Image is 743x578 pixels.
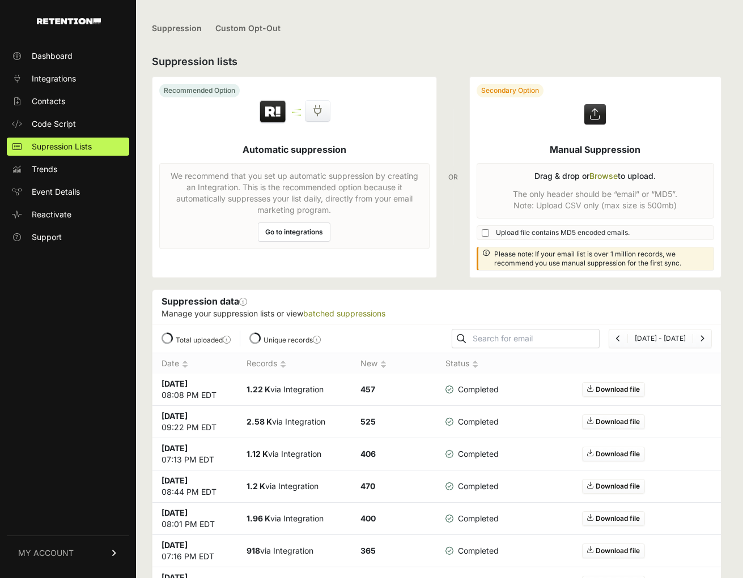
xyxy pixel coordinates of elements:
[445,513,499,524] span: Completed
[482,229,489,237] input: Upload file contains MD5 encoded emails.
[7,92,129,110] a: Contacts
[380,360,387,369] img: no_sort-eaf950dc5ab64cae54d48a5578032e96f70b2ecb7d747501f34c8f2db400fb66.gif
[237,353,351,374] th: Records
[32,141,92,152] span: Supression Lists
[351,353,436,374] th: New
[582,543,645,558] a: Download file
[7,138,129,156] a: Supression Lists
[445,416,499,427] span: Completed
[7,47,129,65] a: Dashboard
[7,205,129,224] a: Reactivate
[360,384,375,394] strong: 457
[360,513,376,523] strong: 400
[237,374,351,406] td: via Integration
[152,503,237,535] td: 08:01 PM EDT
[152,406,237,438] td: 09:22 PM EDT
[32,96,65,107] span: Contacts
[7,536,129,570] a: MY ACCOUNT
[32,50,73,62] span: Dashboard
[243,143,346,156] h5: Automatic suppression
[582,447,645,461] a: Download file
[237,470,351,503] td: via Integration
[609,329,712,348] nav: Page navigation
[496,228,630,237] span: Upload file contains MD5 encoded emails.
[303,309,385,318] a: batched suppressions
[162,476,188,485] strong: [DATE]
[264,336,321,344] label: Unique records
[445,384,499,395] span: Completed
[436,353,508,374] th: Status
[162,308,712,319] p: Manage your suppression lists or view
[32,186,80,198] span: Event Details
[582,382,645,397] a: Download file
[616,334,621,342] a: Previous
[292,112,301,113] img: integration
[182,360,188,369] img: no_sort-eaf950dc5ab64cae54d48a5578032e96f70b2ecb7d747501f34c8f2db400fb66.gif
[32,164,57,175] span: Trends
[237,438,351,470] td: via Integration
[292,114,301,116] img: integration
[360,546,376,555] strong: 365
[152,470,237,503] td: 08:44 PM EDT
[445,448,499,460] span: Completed
[7,115,129,133] a: Code Script
[445,481,499,492] span: Completed
[152,535,237,567] td: 07:16 PM EDT
[237,503,351,535] td: via Integration
[292,109,301,110] img: integration
[700,334,704,342] a: Next
[247,546,260,555] strong: 918
[360,481,375,491] strong: 470
[152,16,202,42] a: Suppression
[247,513,270,523] strong: 1.96 K
[237,406,351,438] td: via Integration
[152,353,237,374] th: Date
[32,209,71,220] span: Reactivate
[32,73,76,84] span: Integrations
[258,222,330,242] a: Go to integrations
[37,18,101,24] img: Retention.com
[448,76,458,278] div: OR
[582,479,645,494] a: Download file
[360,449,376,459] strong: 406
[162,508,188,517] strong: [DATE]
[470,331,599,346] input: Search for email
[472,360,478,369] img: no_sort-eaf950dc5ab64cae54d48a5578032e96f70b2ecb7d747501f34c8f2db400fb66.gif
[445,545,499,556] span: Completed
[360,417,376,426] strong: 525
[162,379,188,388] strong: [DATE]
[582,511,645,526] a: Download file
[152,54,721,70] h2: Suppression lists
[237,535,351,567] td: via Integration
[247,384,270,394] strong: 1.22 K
[627,334,693,343] li: [DATE] - [DATE]
[7,160,129,178] a: Trends
[7,183,129,201] a: Event Details
[162,540,188,550] strong: [DATE]
[167,170,422,216] p: We recommend that you set up automatic suppression by creating an Integration. This is the recomm...
[280,360,286,369] img: no_sort-eaf950dc5ab64cae54d48a5578032e96f70b2ecb7d747501f34c8f2db400fb66.gif
[247,417,272,426] strong: 2.58 K
[152,438,237,470] td: 07:13 PM EDT
[162,443,188,453] strong: [DATE]
[215,16,281,42] a: Custom Opt-Out
[152,290,721,324] div: Suppression data
[176,336,231,344] label: Total uploaded
[258,100,287,125] img: Retention
[7,228,129,246] a: Support
[32,118,76,130] span: Code Script
[152,374,237,406] td: 08:08 PM EDT
[247,449,268,459] strong: 1.12 K
[162,411,188,421] strong: [DATE]
[247,481,265,491] strong: 1.2 K
[32,232,62,243] span: Support
[18,547,74,559] span: MY ACCOUNT
[582,414,645,429] a: Download file
[7,70,129,88] a: Integrations
[159,84,240,97] div: Recommended Option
